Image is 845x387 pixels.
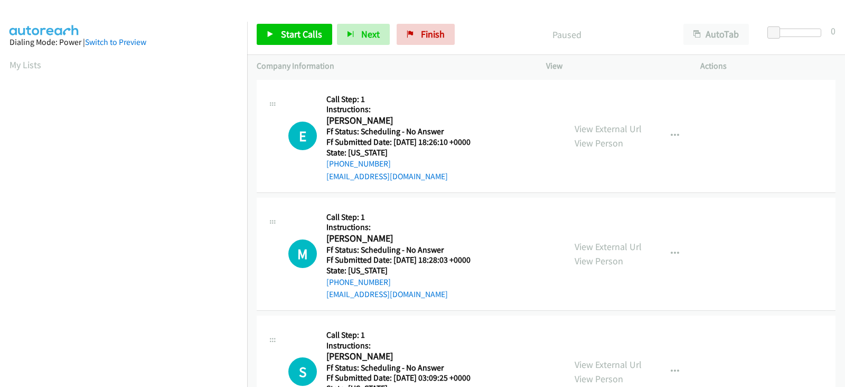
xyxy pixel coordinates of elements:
button: AutoTab [683,24,749,45]
h5: Ff Submitted Date: [DATE] 18:28:03 +0000 [326,255,484,265]
div: Dialing Mode: Power | [10,36,238,49]
p: Paused [469,27,664,42]
p: Company Information [257,60,527,72]
div: The call is yet to be attempted [288,357,317,386]
div: 0 [831,24,835,38]
a: Start Calls [257,24,332,45]
h5: Instructions: [326,104,484,115]
h2: [PERSON_NAME] [326,233,484,245]
a: [PHONE_NUMBER] [326,277,391,287]
div: Delay between calls (in seconds) [773,29,821,37]
div: The call is yet to be attempted [288,122,317,150]
h1: S [288,357,317,386]
h5: Call Step: 1 [326,212,484,223]
h5: State: [US_STATE] [326,265,484,276]
h5: Ff Submitted Date: [DATE] 03:09:25 +0000 [326,373,484,383]
span: Start Calls [281,28,322,40]
a: [PHONE_NUMBER] [326,159,391,169]
h5: Call Step: 1 [326,94,484,105]
h5: Ff Status: Scheduling - No Answer [326,126,484,137]
a: View External Url [575,241,642,253]
h5: Instructions: [326,340,484,351]
p: Actions [700,60,835,72]
a: View External Url [575,123,642,135]
h2: [PERSON_NAME] [326,351,484,363]
a: [EMAIL_ADDRESS][DOMAIN_NAME] [326,171,448,181]
h2: [PERSON_NAME] [326,115,484,127]
a: My Lists [10,59,41,71]
p: View [546,60,681,72]
h1: M [288,239,317,268]
h1: E [288,122,317,150]
a: View External Url [575,358,642,371]
a: View Person [575,255,623,267]
h5: Ff Status: Scheduling - No Answer [326,245,484,255]
h5: Ff Status: Scheduling - No Answer [326,363,484,373]
a: View Person [575,373,623,385]
a: Finish [397,24,455,45]
span: Next [361,28,380,40]
h5: Instructions: [326,222,484,233]
h5: Ff Submitted Date: [DATE] 18:26:10 +0000 [326,137,484,148]
button: Next [337,24,390,45]
div: The call is yet to be attempted [288,239,317,268]
a: View Person [575,137,623,149]
span: Finish [421,28,445,40]
h5: Call Step: 1 [326,330,484,340]
h5: State: [US_STATE] [326,148,484,158]
a: [EMAIL_ADDRESS][DOMAIN_NAME] [326,289,448,299]
a: Switch to Preview [85,37,146,47]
